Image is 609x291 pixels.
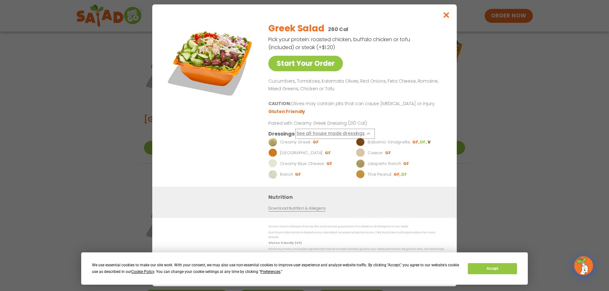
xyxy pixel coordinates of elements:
li: GF [412,140,420,145]
div: We use essential cookies to make our site work. With your consent, we may also use non-essential ... [92,262,460,275]
button: Accept [468,263,517,274]
strong: Gluten Friendly (GF) [268,241,301,245]
img: Dressing preview image for BBQ Ranch [268,149,277,158]
li: GF [295,172,302,178]
li: GF [403,161,410,167]
a: Download Nutrition & Allergens [268,206,325,212]
p: While our menu includes ingredients that are made without gluten, our restaurants are not gluten ... [268,247,444,256]
img: Dressing preview image for Caesar [356,149,365,158]
img: Dressing preview image for Jalapeño Ranch [356,160,365,168]
img: Dressing preview image for Creamy Greek [268,138,277,147]
h3: Dressings [268,130,295,138]
h2: Greek Salad [268,22,324,35]
li: Gluten Friendly [268,109,306,115]
img: Featured product photo for Greek Salad [167,17,255,106]
p: Jalapeño Ranch [368,161,401,167]
img: Dressing preview image for Ranch [268,170,277,179]
button: See all house made dressings [297,130,374,138]
p: Creamy Blue Cheese [280,161,324,167]
button: Close modal [436,4,457,26]
li: V [428,140,431,145]
li: DF [401,172,408,178]
li: GF [385,150,392,156]
li: GF [394,172,401,178]
img: Dressing preview image for Balsamic Vinaigrette [356,138,365,147]
p: Cucumbers, Tomatoes, Kalamata Olives, Red Onions, Feta Cheese, Romaine, Mixed Greens, Chicken or ... [268,78,442,93]
a: Start Your Order [268,56,343,71]
b: CAUTION: [268,101,291,107]
div: Cookie Consent Prompt [81,252,528,285]
img: Dressing preview image for Creamy Blue Cheese [268,160,277,168]
p: Nutrition information is based on our standard recipes and portion sizes. Click Nutrition & Aller... [268,230,444,240]
li: DF [420,140,427,145]
img: Dressing preview image for Thai Peanut [356,170,365,179]
p: Olives may contain pits that can cause [MEDICAL_DATA] or injury. [268,100,442,108]
p: Paired with Creamy Greek Dressing (210 Cal) [268,120,386,127]
p: 260 Cal [328,25,348,33]
p: [GEOGRAPHIC_DATA] [280,150,323,156]
p: Balsamic Vinaigrette [368,139,410,146]
p: Creamy Greek [280,139,311,146]
span: Preferences [260,269,280,274]
h3: Nutrition [268,193,447,201]
span: Cookie Policy [131,269,154,274]
li: GF [326,161,333,167]
p: Caesar [368,150,383,156]
li: GF [313,140,319,145]
p: Ranch [280,172,293,178]
p: Pick your protein: roasted chicken, buffalo chicken or tofu (included) or steak (+$1.20) [268,35,411,51]
p: Thai Peanut [368,172,391,178]
li: GF [325,150,331,156]
p: We are not an allergen free facility and cannot guarantee the absence of allergens in our foods. [268,225,444,229]
img: wpChatIcon [575,257,593,275]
